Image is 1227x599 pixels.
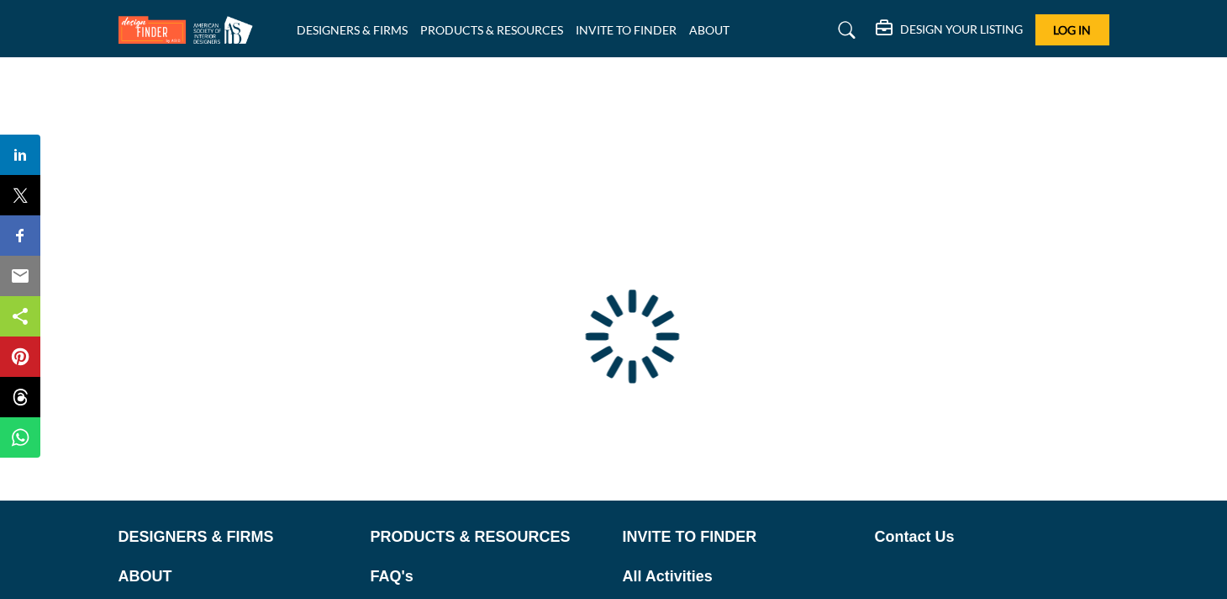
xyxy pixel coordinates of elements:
a: ABOUT [689,23,729,37]
span: Log In [1053,23,1091,37]
div: DESIGN YOUR LISTING [876,20,1023,40]
a: DESIGNERS & FIRMS [297,23,408,37]
a: Search [822,17,866,44]
a: ABOUT [118,565,353,588]
button: Log In [1035,14,1109,45]
img: Site Logo [118,16,261,44]
a: PRODUCTS & RESOURCES [420,23,563,37]
a: FAQ's [371,565,605,588]
a: DESIGNERS & FIRMS [118,526,353,549]
a: INVITE TO FINDER [623,526,857,549]
a: INVITE TO FINDER [576,23,677,37]
a: PRODUCTS & RESOURCES [371,526,605,549]
a: All Activities [623,565,857,588]
h5: DESIGN YOUR LISTING [900,22,1023,37]
a: Contact Us [875,526,1109,549]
